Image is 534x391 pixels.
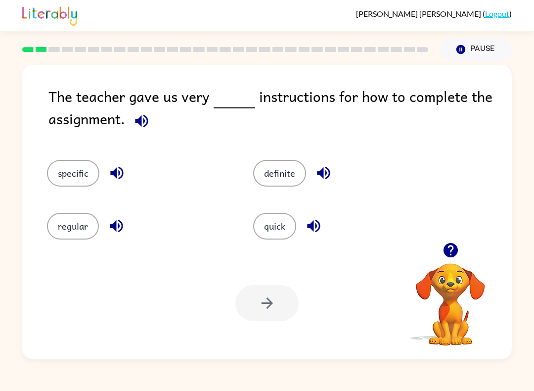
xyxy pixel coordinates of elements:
button: quick [253,213,296,240]
span: [PERSON_NAME] [PERSON_NAME] [356,9,483,18]
video: Your browser must support playing .mp4 files to use Literably. Please try using another browser. [401,248,500,347]
button: specific [47,160,99,187]
button: definite [253,160,306,187]
div: ( ) [356,9,512,18]
img: Literably [22,4,77,26]
div: The teacher gave us very instructions for how to complete the assignment. [48,85,512,140]
button: regular [47,213,99,240]
button: Pause [440,38,512,61]
a: Logout [485,9,509,18]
